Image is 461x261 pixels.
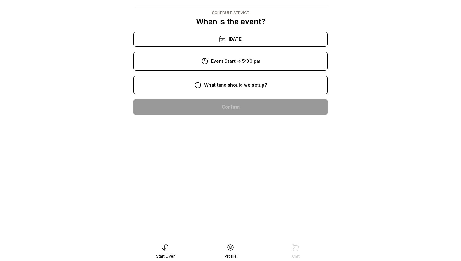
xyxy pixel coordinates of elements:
[133,32,328,47] div: [DATE]
[196,10,265,15] div: Schedule Service
[292,254,300,259] div: Cart
[156,254,175,259] div: Start Over
[196,17,265,27] p: When is the event?
[225,254,237,259] div: Profile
